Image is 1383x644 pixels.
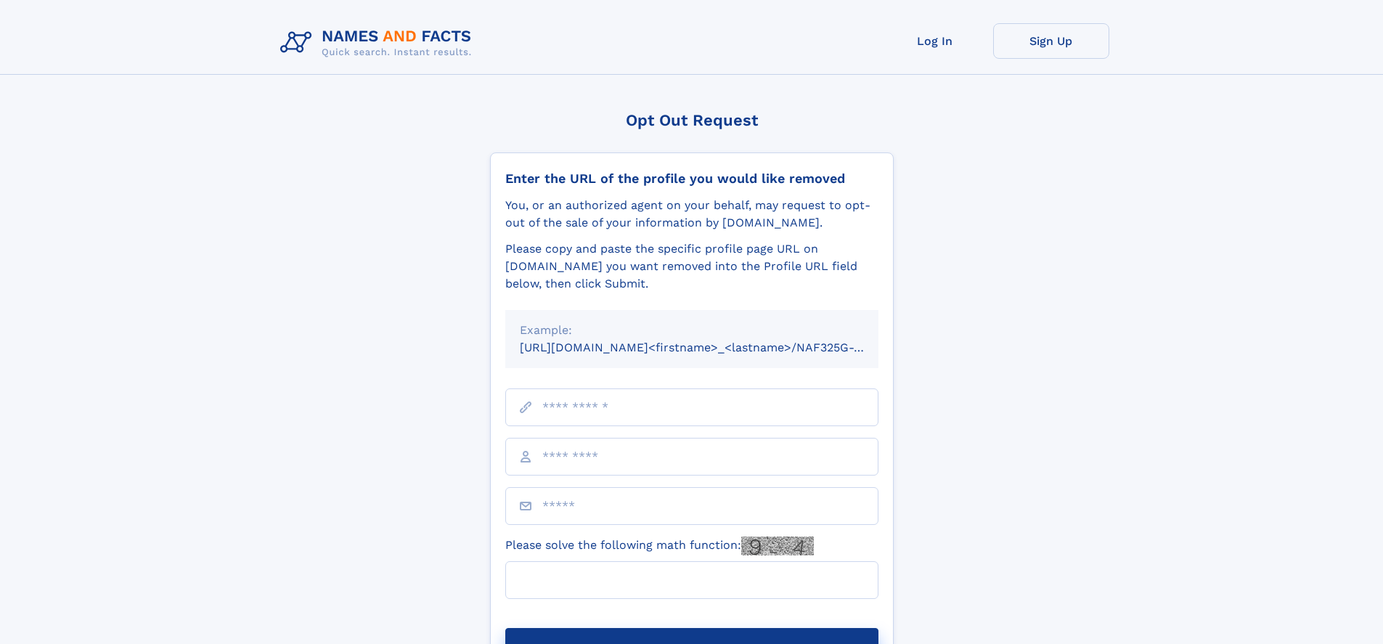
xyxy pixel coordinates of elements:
[505,197,878,232] div: You, or an authorized agent on your behalf, may request to opt-out of the sale of your informatio...
[520,322,864,339] div: Example:
[520,341,906,354] small: [URL][DOMAIN_NAME]<firstname>_<lastname>/NAF325G-xxxxxxxx
[505,537,814,555] label: Please solve the following math function:
[505,171,878,187] div: Enter the URL of the profile you would like removed
[274,23,484,62] img: Logo Names and Facts
[993,23,1109,59] a: Sign Up
[877,23,993,59] a: Log In
[490,111,894,129] div: Opt Out Request
[505,240,878,293] div: Please copy and paste the specific profile page URL on [DOMAIN_NAME] you want removed into the Pr...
